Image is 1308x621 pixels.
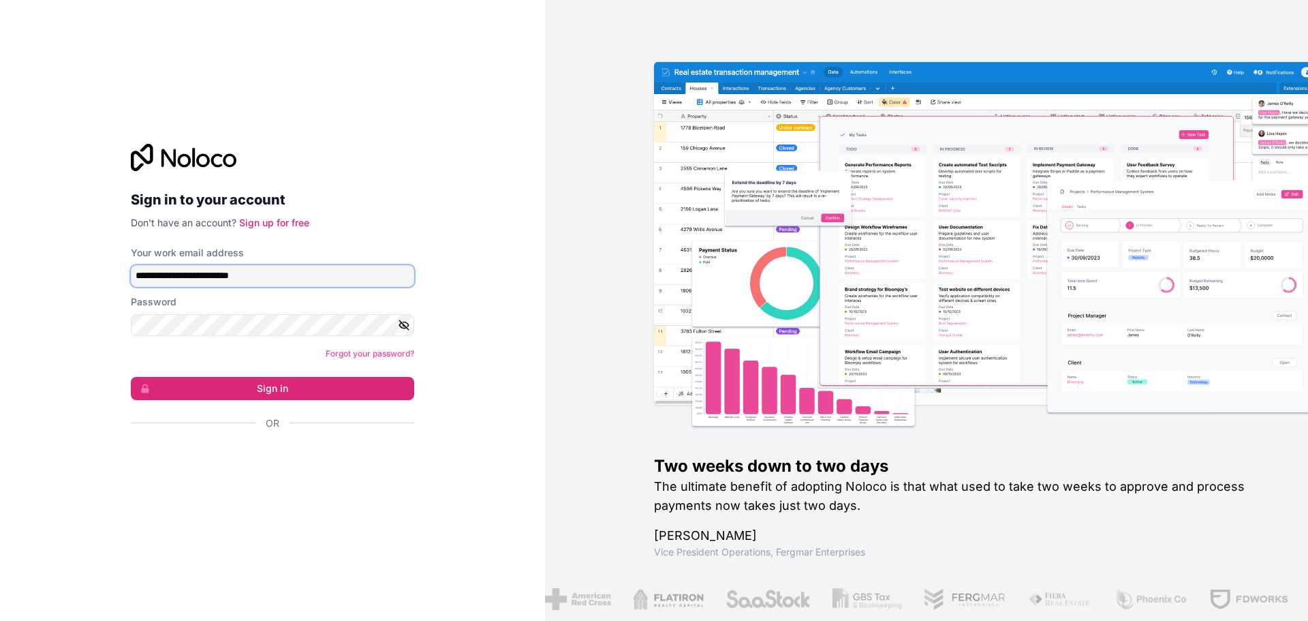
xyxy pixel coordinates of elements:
span: Don't have an account? [131,217,236,228]
label: Password [131,295,176,309]
img: /assets/saastock-C6Zbiodz.png [725,588,811,610]
h1: Two weeks down to two days [654,455,1264,477]
h1: Vice President Operations , Fergmar Enterprises [654,545,1264,559]
h1: [PERSON_NAME] [654,526,1264,545]
img: /assets/gbstax-C-GtDUiK.png [832,588,901,610]
a: Forgot your password? [326,348,414,359]
img: /assets/fdworks-Bi04fVtw.png [1209,588,1288,610]
img: /assets/fergmar-CudnrXN5.png [923,588,1006,610]
a: Sign up for free [239,217,309,228]
span: Or [266,416,279,430]
input: Password [131,314,414,336]
img: /assets/american-red-cross-BAupjrZR.png [544,588,610,610]
h2: The ultimate benefit of adopting Noloco is that what used to take two weeks to approve and proces... [654,477,1264,515]
input: Email address [131,265,414,287]
iframe: Bouton "Se connecter avec Google" [124,445,410,475]
img: /assets/flatiron-C8eUkumj.png [632,588,702,610]
img: /assets/fiera-fwj2N5v4.png [1028,588,1092,610]
button: Sign in [131,377,414,400]
label: Your work email address [131,246,244,260]
h2: Sign in to your account [131,187,414,212]
img: /assets/phoenix-BREaitsQ.png [1113,588,1187,610]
